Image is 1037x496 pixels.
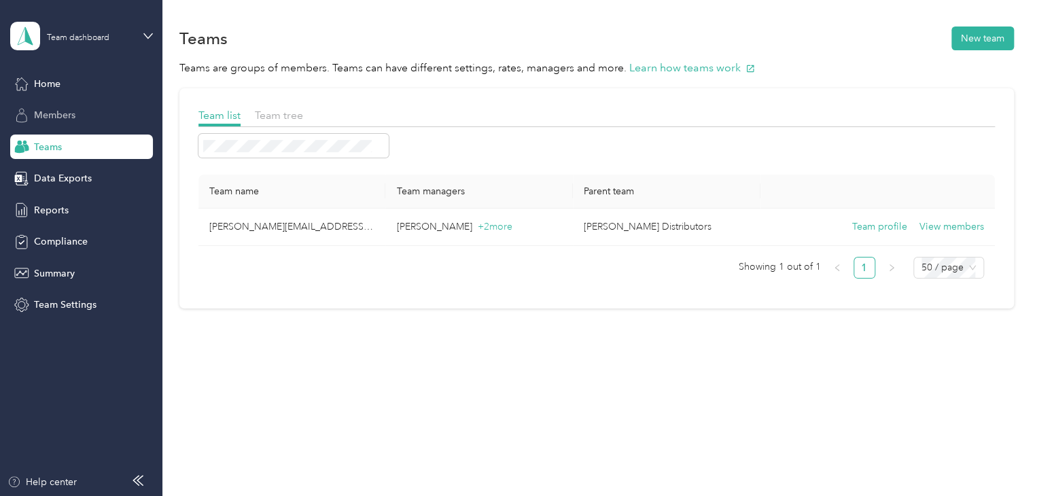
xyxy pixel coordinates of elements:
iframe: Everlance-gr Chat Button Frame [961,420,1037,496]
td: colin.jones@bldonline.com [198,209,386,246]
h1: Teams [179,31,228,46]
span: Teams [34,140,62,154]
p: Teams are groups of members. Teams can have different settings, rates, managers and more. [179,60,1014,77]
button: right [881,257,902,279]
span: 50 / page [921,258,976,278]
a: 1 [854,258,875,278]
p: [PERSON_NAME] [396,219,562,234]
span: Showing 1 out of 1 [739,257,821,277]
span: Summary [34,266,75,281]
span: Team list [198,109,241,122]
span: Team Settings [34,298,96,312]
li: 1 [854,257,875,279]
div: Team dashboard [47,34,109,42]
button: Help center [7,475,77,489]
th: Team name [198,175,386,209]
button: Learn how teams work [629,60,755,77]
span: left [833,264,841,272]
div: Page Size [913,257,984,279]
th: Team managers [385,175,573,209]
span: Data Exports [34,171,92,185]
span: Reports [34,203,69,217]
span: Members [34,108,75,122]
button: View members [919,219,984,234]
button: left [826,257,848,279]
button: New team [951,26,1014,50]
span: right [887,264,896,272]
span: Home [34,77,60,91]
span: + 2 more [477,221,512,232]
li: Next Page [881,257,902,279]
span: Team tree [255,109,303,122]
li: Previous Page [826,257,848,279]
td: Bernie Little Distributors [573,209,760,246]
span: Compliance [34,234,88,249]
th: Parent team [573,175,760,209]
button: Team profile [852,219,907,234]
